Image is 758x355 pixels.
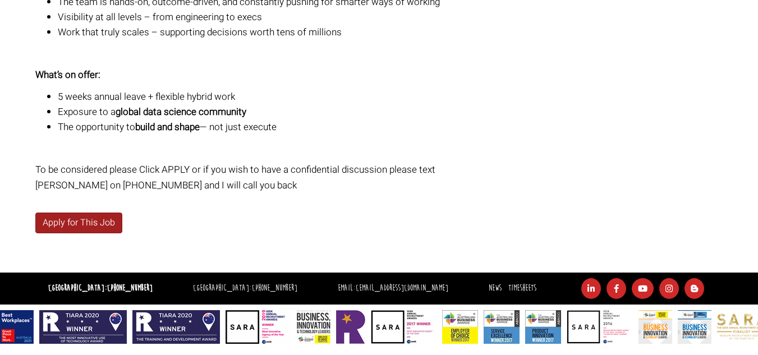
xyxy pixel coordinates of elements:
p: To be considered please Click APPLY or if you wish to have a confidential discussion please text ... [35,162,491,192]
li: 5 weeks annual leave + flexible hybrid work [58,89,491,104]
strong: [GEOGRAPHIC_DATA]: [48,283,153,293]
li: Email: [335,280,451,297]
li: Exposure to a [58,104,491,119]
b: What’s on offer: [35,68,100,82]
b: global data science community [116,105,246,119]
li: The opportunity to — not just execute [58,119,491,135]
li: Work that truly scales – supporting decisions worth tens of millions [58,25,491,40]
b: build and shape [135,120,200,134]
a: Apply for This Job [35,213,122,233]
a: [PHONE_NUMBER] [107,283,153,293]
a: [PHONE_NUMBER] [252,283,297,293]
li: Visibility at all levels – from engineering to execs [58,10,491,25]
a: News [489,283,502,293]
a: [EMAIL_ADDRESS][DOMAIN_NAME] [356,283,448,293]
a: Timesheets [508,283,536,293]
li: [GEOGRAPHIC_DATA]: [190,280,300,297]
